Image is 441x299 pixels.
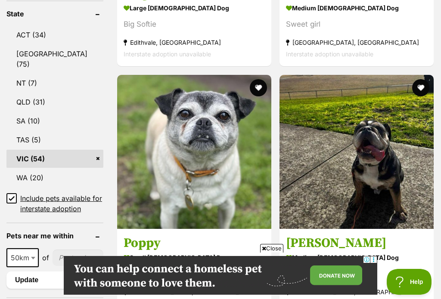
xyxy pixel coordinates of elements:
input: postcode [53,250,103,266]
span: of [42,253,49,263]
div: Sweet girl [286,19,427,31]
header: State [6,10,103,18]
span: Interstate adoption unavailable [286,51,373,58]
iframe: Help Scout Beacon - Open [387,269,432,295]
a: NT (7) [6,74,103,92]
button: favourite [250,79,267,96]
span: 50km [7,252,38,264]
iframe: Advertisement [64,256,377,295]
span: Include pets available for interstate adoption [20,193,103,214]
button: favourite [412,79,429,96]
strong: medium [DEMOGRAPHIC_DATA] Dog [286,2,427,15]
a: SA (10) [6,112,103,130]
h3: [PERSON_NAME] [286,235,427,251]
strong: large [DEMOGRAPHIC_DATA] Dog [124,2,265,15]
a: VIC (54) [6,150,103,168]
a: WA (20) [6,169,103,187]
img: Poppy - Pug Dog [117,75,271,229]
div: Big Softie [124,19,265,31]
span: 50km [6,248,39,267]
header: Pets near me within [6,232,103,240]
a: TAS (5) [6,131,103,149]
a: [GEOGRAPHIC_DATA] (75) [6,45,103,73]
a: ACT (34) [6,26,103,44]
a: QLD (31) [6,93,103,111]
span: Interstate adoption unavailable [124,51,211,58]
strong: [GEOGRAPHIC_DATA], [GEOGRAPHIC_DATA] [286,37,427,49]
a: Include pets available for interstate adoption [6,193,103,214]
strong: Edithvale, [GEOGRAPHIC_DATA] [124,37,265,49]
button: Update [6,271,101,289]
img: Oskar - British Bulldog [280,75,434,229]
span: Close [260,244,283,253]
h3: Poppy [124,235,265,251]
